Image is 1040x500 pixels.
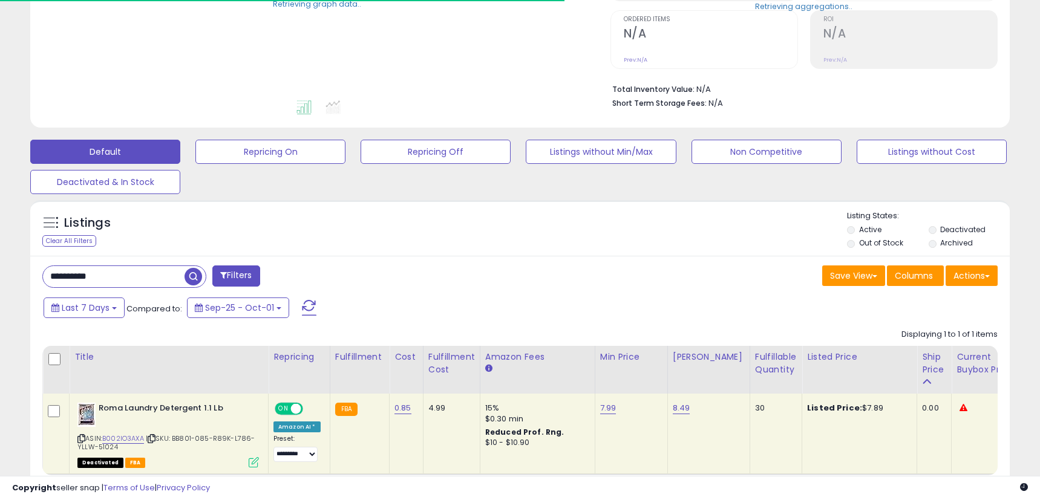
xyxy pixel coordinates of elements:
[12,482,56,493] strong: Copyright
[600,351,662,363] div: Min Price
[755,351,797,376] div: Fulfillable Quantity
[857,140,1007,164] button: Listings without Cost
[807,402,862,414] b: Listed Price:
[195,140,345,164] button: Repricing On
[62,302,110,314] span: Last 7 Days
[42,235,96,247] div: Clear All Filters
[64,215,111,232] h5: Listings
[485,363,492,374] small: Amazon Fees.
[205,302,274,314] span: Sep-25 - Oct-01
[859,224,881,235] label: Active
[673,402,690,414] a: 8.49
[30,140,180,164] button: Default
[485,438,586,448] div: $10 - $10.90
[485,403,586,414] div: 15%
[273,435,321,462] div: Preset:
[77,403,96,427] img: 51yeAeb8yBL._SL40_.jpg
[428,351,475,376] div: Fulfillment Cost
[673,351,745,363] div: [PERSON_NAME]
[77,458,123,468] span: All listings that are unavailable for purchase on Amazon for any reason other than out-of-stock
[526,140,676,164] button: Listings without Min/Max
[887,265,944,286] button: Columns
[301,404,321,414] span: OFF
[187,297,289,318] button: Sep-25 - Oct-01
[394,351,418,363] div: Cost
[807,351,912,363] div: Listed Price
[957,351,1019,376] div: Current Buybox Price
[940,224,986,235] label: Deactivated
[273,421,321,432] div: Amazon AI *
[847,210,1010,222] p: Listing States:
[335,351,384,363] div: Fulfillment
[103,482,155,493] a: Terms of Use
[30,170,180,194] button: Deactivated & In Stock
[600,402,616,414] a: 7.99
[126,303,182,314] span: Compared to:
[394,402,411,414] a: 0.85
[755,1,852,11] div: Retrieving aggregations..
[822,265,885,286] button: Save View
[901,329,998,340] div: Displaying 1 to 1 of 1 items
[895,270,933,282] span: Columns
[485,351,590,363] div: Amazon Fees
[485,427,564,437] b: Reduced Prof. Rng.
[77,403,259,466] div: ASIN:
[212,265,260,287] button: Filters
[807,403,908,414] div: $7.89
[99,403,246,417] b: Roma Laundry Detergent 1.1 Lb
[44,297,125,318] button: Last 7 Days
[74,351,263,363] div: Title
[922,351,946,376] div: Ship Price
[102,433,144,444] a: B002IO3AXA
[276,404,291,414] span: ON
[77,433,255,452] span: | SKU: BB801-085-R89K-L786-YLLW-51024
[361,140,511,164] button: Repricing Off
[692,140,842,164] button: Non Competitive
[335,403,358,416] small: FBA
[859,238,903,248] label: Out of Stock
[12,482,210,494] div: seller snap | |
[428,403,471,414] div: 4.99
[755,403,793,414] div: 30
[946,265,998,286] button: Actions
[485,414,586,424] div: $0.30 min
[125,458,146,468] span: FBA
[273,351,325,363] div: Repricing
[940,238,973,248] label: Archived
[922,403,942,414] div: 0.00
[157,482,210,493] a: Privacy Policy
